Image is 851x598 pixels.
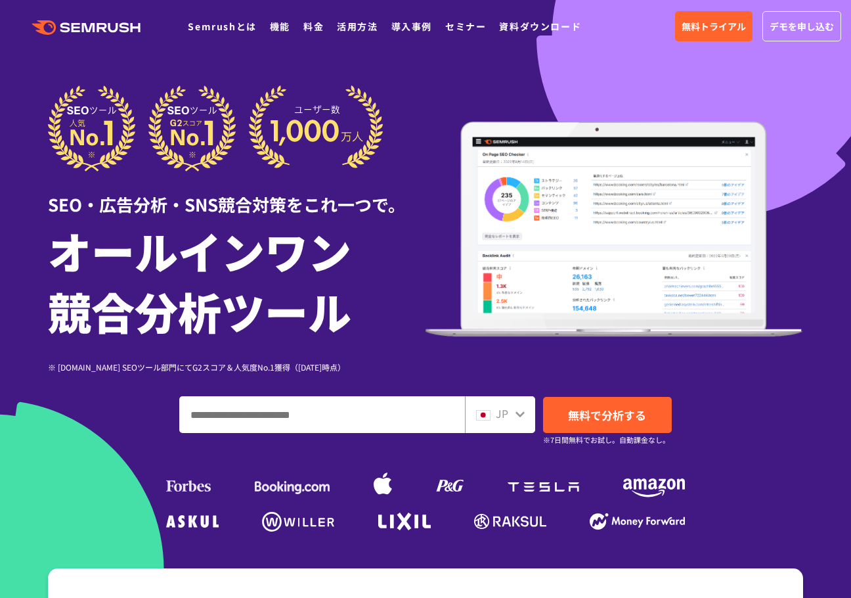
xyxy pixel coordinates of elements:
a: 資料ダウンロード [499,20,581,33]
a: 機能 [270,20,290,33]
div: ※ [DOMAIN_NAME] SEOツール部門にてG2スコア＆人気度No.1獲得（[DATE]時点） [48,361,425,373]
a: Semrushとは [188,20,256,33]
a: 導入事例 [391,20,432,33]
a: 活用方法 [337,20,378,33]
a: 料金 [303,20,324,33]
a: セミナー [445,20,486,33]
span: JP [496,405,508,421]
input: ドメイン、キーワードまたはURLを入力してください [180,397,464,432]
h1: オールインワン 競合分析ツール [48,220,425,341]
small: ※7日間無料でお試し。自動課金なし。 [543,434,670,446]
a: 無料で分析する [543,397,672,433]
a: デモを申し込む [762,11,841,41]
span: 無料で分析する [568,407,646,423]
span: デモを申し込む [770,19,834,34]
div: SEO・広告分析・SNS競合対策をこれ一つで。 [48,172,425,217]
span: 無料トライアル [682,19,746,34]
a: 無料トライアル [675,11,753,41]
